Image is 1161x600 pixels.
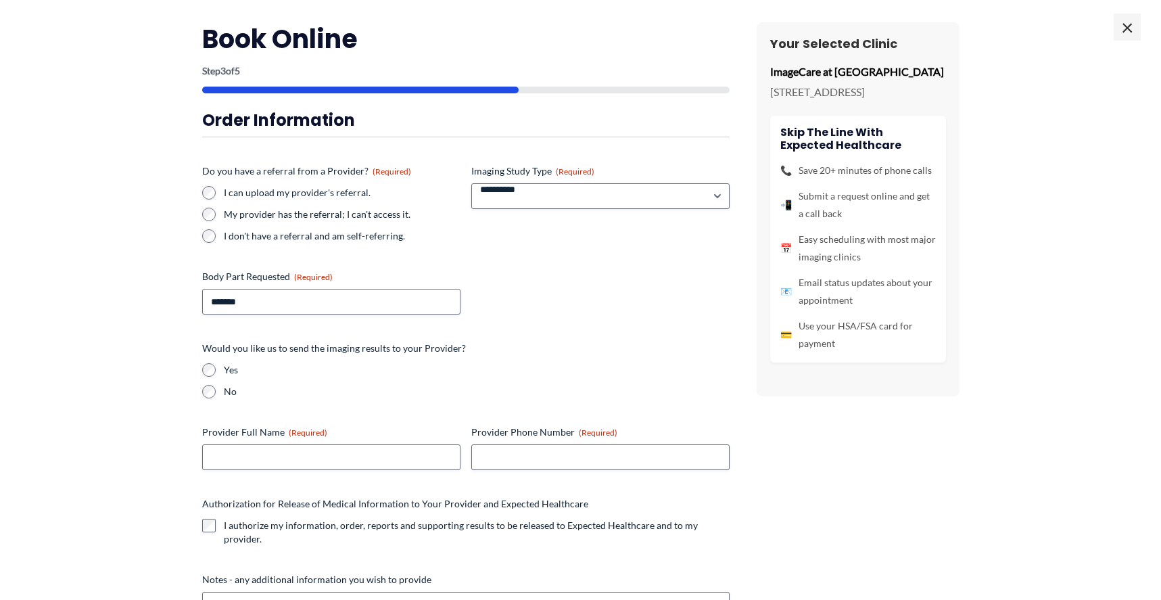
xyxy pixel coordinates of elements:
h4: Skip the line with Expected Healthcare [780,126,936,152]
label: Provider Full Name [202,425,460,439]
span: 📞 [780,162,792,179]
label: No [224,385,730,398]
li: Use your HSA/FSA card for payment [780,317,936,352]
label: Notes - any additional information you wish to provide [202,573,730,586]
legend: Authorization for Release of Medical Information to Your Provider and Expected Healthcare [202,497,588,511]
li: Email status updates about your appointment [780,274,936,309]
label: Body Part Requested [202,270,460,283]
h3: Your Selected Clinic [770,36,946,51]
label: I don't have a referral and am self-referring. [224,229,460,243]
li: Submit a request online and get a call back [780,187,936,223]
span: (Required) [579,428,617,438]
span: 📲 [780,196,792,214]
legend: Would you like us to send the imaging results to your Provider? [202,342,466,355]
span: × [1114,14,1141,41]
label: Provider Phone Number [471,425,730,439]
span: (Required) [373,166,411,177]
span: (Required) [289,428,327,438]
span: 💳 [780,326,792,344]
span: 📧 [780,283,792,300]
legend: Do you have a referral from a Provider? [202,164,411,178]
h3: Order Information [202,110,730,131]
li: Easy scheduling with most major imaging clinics [780,231,936,266]
p: [STREET_ADDRESS] [770,82,946,102]
span: (Required) [556,166,594,177]
span: (Required) [294,272,333,282]
p: Step of [202,66,730,76]
span: 📅 [780,239,792,257]
label: Imaging Study Type [471,164,730,178]
label: I authorize my information, order, reports and supporting results to be released to Expected Heal... [224,519,730,546]
label: I can upload my provider's referral. [224,186,460,200]
span: 5 [235,65,240,76]
label: My provider has the referral; I can't access it. [224,208,460,221]
label: Yes [224,363,730,377]
span: 3 [220,65,226,76]
h2: Book Online [202,22,730,55]
li: Save 20+ minutes of phone calls [780,162,936,179]
p: ImageCare at [GEOGRAPHIC_DATA] [770,62,946,82]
